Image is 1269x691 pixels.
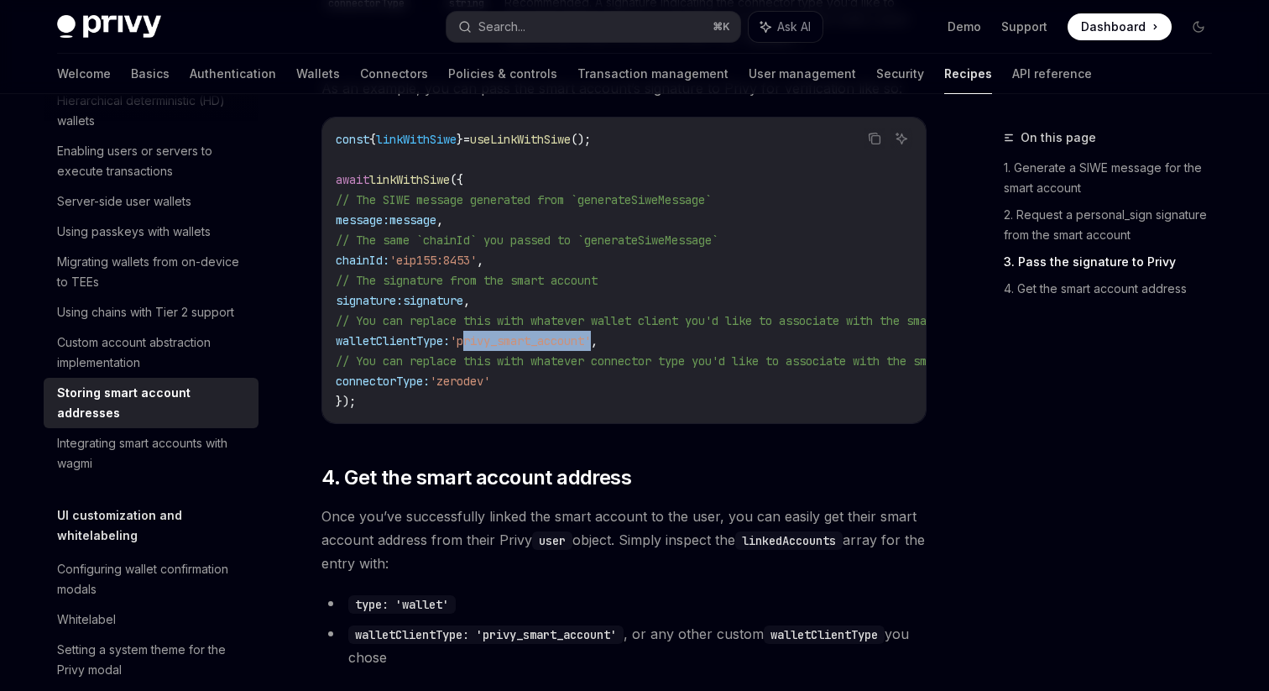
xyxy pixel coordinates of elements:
[44,605,258,635] a: Whitelabel
[944,54,992,94] a: Recipes
[336,333,450,348] span: walletClientType:
[457,132,463,147] span: }
[336,394,356,409] span: });
[864,128,885,149] button: Copy the contents from the code block
[321,622,927,669] li: , or any other custom you chose
[477,253,483,268] span: ,
[577,54,728,94] a: Transaction management
[348,595,456,614] code: type: 'wallet'
[470,132,571,147] span: useLinkWithSiwe
[44,217,258,247] a: Using passkeys with wallets
[57,640,248,680] div: Setting a system theme for the Privy modal
[448,54,557,94] a: Policies & controls
[44,635,258,685] a: Setting a system theme for the Privy modal
[1185,13,1212,40] button: Toggle dark mode
[57,302,234,322] div: Using chains with Tier 2 support
[57,252,248,292] div: Migrating wallets from on-device to TEEs
[336,273,598,288] span: // The signature from the smart account
[336,313,994,328] span: // You can replace this with whatever wallet client you'd like to associate with the smart account
[336,293,403,308] span: signature:
[532,531,572,550] code: user
[57,505,258,546] h5: UI customization and whitelabeling
[446,12,740,42] button: Search...⌘K
[336,172,369,187] span: await
[57,332,248,373] div: Custom account abstraction implementation
[57,141,248,181] div: Enabling users or servers to execute transactions
[376,132,457,147] span: linkWithSiwe
[463,132,470,147] span: =
[948,18,981,35] a: Demo
[190,54,276,94] a: Authentication
[369,132,376,147] span: {
[336,212,389,228] span: message:
[44,327,258,378] a: Custom account abstraction implementation
[1004,154,1225,202] a: 1. Generate a SIWE message for the smart account
[450,172,463,187] span: ({
[430,374,490,389] span: 'zerodev'
[348,626,624,644] code: walletClientType: 'privy_smart_account'
[436,212,443,228] span: ,
[713,20,730,34] span: ⌘ K
[369,172,450,187] span: linkWithSiwe
[336,132,369,147] span: const
[571,132,591,147] span: ();
[1068,13,1172,40] a: Dashboard
[1012,54,1092,94] a: API reference
[44,297,258,327] a: Using chains with Tier 2 support
[478,17,525,37] div: Search...
[764,626,885,644] code: walletClientType
[749,54,856,94] a: User management
[1004,249,1225,275] a: 3. Pass the signature to Privy
[360,54,428,94] a: Connectors
[57,15,161,39] img: dark logo
[450,333,591,348] span: 'privy_smart_account'
[389,212,436,228] span: message
[57,222,211,242] div: Using passkeys with wallets
[336,192,712,207] span: // The SIWE message generated from `generateSiweMessage`
[57,610,116,630] div: Whitelabel
[321,505,927,575] span: Once you’ve successfully linked the smart account to the user, you can easily get their smart acc...
[44,247,258,297] a: Migrating wallets from on-device to TEEs
[336,233,718,248] span: // The same `chainId` you passed to `generateSiweMessage`
[57,191,191,212] div: Server-side user wallets
[321,464,631,491] span: 4. Get the smart account address
[336,353,1000,369] span: // You can replace this with whatever connector type you'd like to associate with the smart account
[57,54,111,94] a: Welcome
[44,554,258,605] a: Configuring wallet confirmation modals
[749,12,822,42] button: Ask AI
[1001,18,1047,35] a: Support
[336,253,389,268] span: chainId:
[777,18,811,35] span: Ask AI
[463,293,470,308] span: ,
[57,559,248,599] div: Configuring wallet confirmation modals
[591,333,598,348] span: ,
[389,253,477,268] span: 'eip155:8453'
[1081,18,1146,35] span: Dashboard
[735,531,843,550] code: linkedAccounts
[57,433,248,474] div: Integrating smart accounts with wagmi
[876,54,924,94] a: Security
[890,128,912,149] button: Ask AI
[44,378,258,428] a: Storing smart account addresses
[403,293,463,308] span: signature
[57,383,248,423] div: Storing smart account addresses
[131,54,170,94] a: Basics
[44,186,258,217] a: Server-side user wallets
[1021,128,1096,148] span: On this page
[1004,275,1225,302] a: 4. Get the smart account address
[296,54,340,94] a: Wallets
[44,428,258,479] a: Integrating smart accounts with wagmi
[44,136,258,186] a: Enabling users or servers to execute transactions
[1004,202,1225,249] a: 2. Request a personal_sign signature from the smart account
[336,374,430,389] span: connectorType:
